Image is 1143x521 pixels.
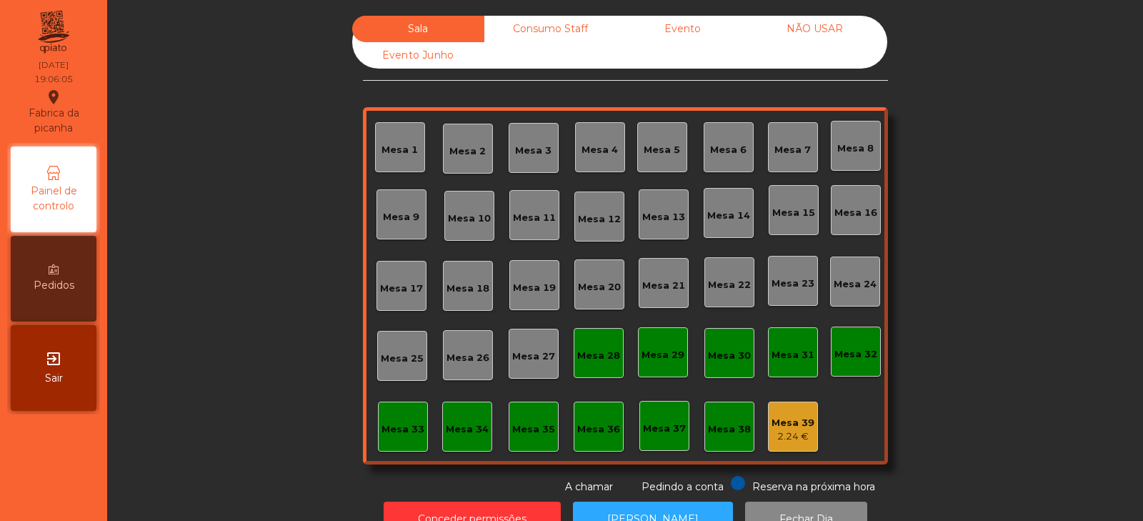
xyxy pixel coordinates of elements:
[515,144,551,158] div: Mesa 3
[352,16,484,42] div: Sala
[34,278,74,293] span: Pedidos
[834,206,877,220] div: Mesa 16
[513,281,556,295] div: Mesa 19
[707,209,750,223] div: Mesa 14
[484,16,617,42] div: Consumo Staff
[381,352,424,366] div: Mesa 25
[446,351,489,365] div: Mesa 26
[774,143,811,157] div: Mesa 7
[512,349,555,364] div: Mesa 27
[642,210,685,224] div: Mesa 13
[39,59,69,71] div: [DATE]
[36,7,71,57] img: qpiato
[642,348,684,362] div: Mesa 29
[710,143,747,157] div: Mesa 6
[383,210,419,224] div: Mesa 9
[749,16,881,42] div: NÃO USAR
[45,89,62,106] i: location_on
[772,348,814,362] div: Mesa 31
[643,422,686,436] div: Mesa 37
[772,277,814,291] div: Mesa 23
[446,422,489,437] div: Mesa 34
[642,279,685,293] div: Mesa 21
[381,422,424,437] div: Mesa 33
[512,422,555,437] div: Mesa 35
[381,143,418,157] div: Mesa 1
[772,416,814,430] div: Mesa 39
[772,206,815,220] div: Mesa 15
[449,144,486,159] div: Mesa 2
[772,430,814,444] div: 2.24 €
[834,277,877,292] div: Mesa 24
[708,422,751,437] div: Mesa 38
[577,349,620,363] div: Mesa 28
[380,282,423,296] div: Mesa 17
[45,350,62,367] i: exit_to_app
[578,280,621,294] div: Mesa 20
[708,278,751,292] div: Mesa 22
[837,142,874,156] div: Mesa 8
[448,212,491,226] div: Mesa 10
[446,282,489,296] div: Mesa 18
[45,371,63,386] span: Sair
[834,347,877,362] div: Mesa 32
[577,422,620,437] div: Mesa 36
[352,42,484,69] div: Evento Junho
[34,73,73,86] div: 19:06:05
[14,184,93,214] span: Painel de controlo
[644,143,680,157] div: Mesa 5
[617,16,749,42] div: Evento
[642,480,724,493] span: Pedindo a conta
[578,212,621,227] div: Mesa 12
[752,480,875,493] span: Reserva na próxima hora
[513,211,556,225] div: Mesa 11
[708,349,751,363] div: Mesa 30
[582,143,618,157] div: Mesa 4
[565,480,613,493] span: A chamar
[11,89,96,136] div: Fabrica da picanha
